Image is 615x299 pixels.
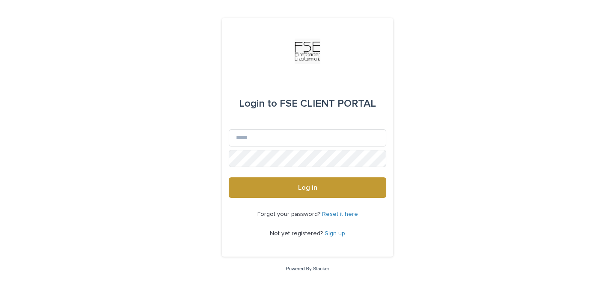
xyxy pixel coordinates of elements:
[298,184,317,191] span: Log in
[270,230,325,236] span: Not yet registered?
[239,92,376,116] div: FSE CLIENT PORTAL
[325,230,345,236] a: Sign up
[286,266,329,271] a: Powered By Stacker
[229,177,386,198] button: Log in
[295,39,320,64] img: Km9EesSdRbS9ajqhBzyo
[239,99,277,109] span: Login to
[257,211,322,217] span: Forgot your password?
[322,211,358,217] a: Reset it here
